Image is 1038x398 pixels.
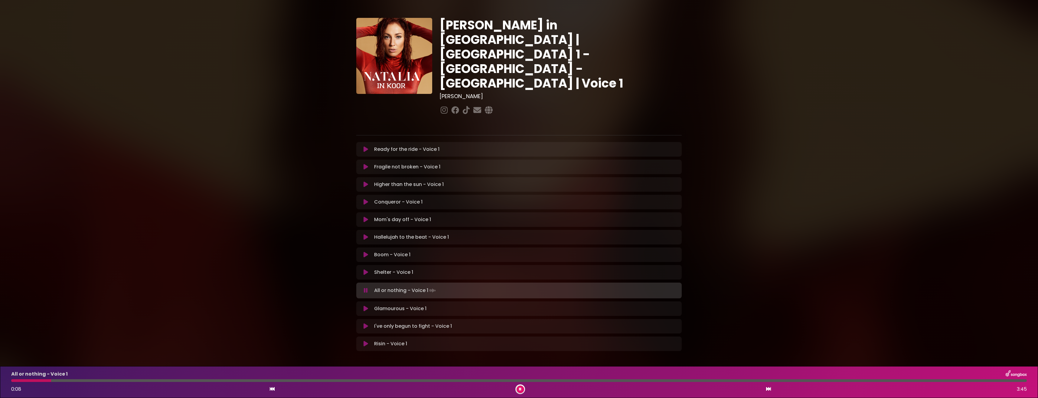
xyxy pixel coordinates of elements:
p: Higher than the sun - Voice 1 [374,181,444,188]
p: I've only begun to fight - Voice 1 [374,323,452,330]
p: All or nothing - Voice 1 [374,286,437,295]
p: Hallelujah to the beat - Voice 1 [374,234,449,241]
p: Ready for the ride - Voice 1 [374,146,439,153]
img: YTVS25JmS9CLUqXqkEhs [356,18,432,94]
p: Fragile not broken - Voice 1 [374,163,440,171]
img: waveform4.gif [428,286,437,295]
p: Shelter - Voice 1 [374,269,413,276]
p: Boom - Voice 1 [374,251,410,258]
p: All or nothing - Voice 1 [11,370,68,378]
h1: [PERSON_NAME] in [GEOGRAPHIC_DATA] | [GEOGRAPHIC_DATA] 1 - [GEOGRAPHIC_DATA] - [GEOGRAPHIC_DATA] ... [439,18,682,91]
p: Risin - Voice 1 [374,340,407,347]
p: Glamourous - Voice 1 [374,305,426,312]
h3: [PERSON_NAME] [439,93,682,100]
p: Mom's day off - Voice 1 [374,216,431,223]
img: songbox-logo-white.png [1006,370,1027,378]
p: Conqueror - Voice 1 [374,198,423,206]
